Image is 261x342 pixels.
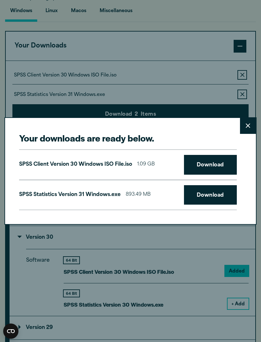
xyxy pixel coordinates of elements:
[19,132,236,144] h2: Your downloads are ready below.
[19,160,132,169] p: SPSS Client Version 30 Windows ISO File.iso
[184,185,237,205] a: Download
[137,160,155,169] span: 1.09 GB
[3,324,18,339] button: Open CMP widget
[184,155,237,175] a: Download
[19,190,121,200] p: SPSS Statistics Version 31 Windows.exe
[126,190,151,200] span: 893.49 MB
